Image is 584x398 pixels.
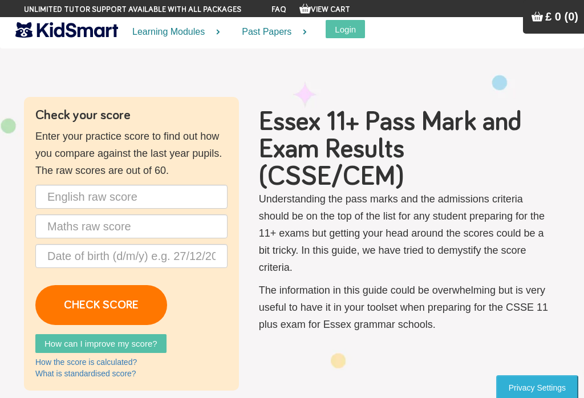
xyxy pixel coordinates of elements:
p: The information in this guide could be overwhelming but is very useful to have it in your toolset... [259,282,549,333]
a: FAQ [271,6,286,14]
a: Past Papers [228,17,314,47]
input: English raw score [35,185,228,209]
img: Your items in the shopping basket [299,3,311,14]
img: Your items in the shopping basket [532,11,543,22]
input: Date of birth (d/m/y) e.g. 27/12/2007 [35,244,228,268]
a: Learning Modules [118,17,228,47]
button: Login [326,20,365,38]
h4: Check your score [35,108,228,122]
img: KidSmart logo [15,20,118,40]
input: Maths raw score [35,214,228,238]
p: Understanding the pass marks and the admissions criteria should be on the top of the list for any... [259,190,549,276]
h1: Essex 11+ Pass Mark and Exam Results (CSSE/CEM) [259,108,549,190]
a: CHECK SCORE [35,285,167,325]
a: View Cart [299,6,350,14]
a: How can I improve my score? [35,334,167,353]
a: How the score is calculated? [35,358,137,367]
span: £ 0 (0) [545,10,578,23]
p: Enter your practice score to find out how you compare against the last year pupils. The raw score... [35,128,228,179]
a: What is standardised score? [35,369,136,378]
span: Unlimited tutor support available with all packages [24,4,241,15]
